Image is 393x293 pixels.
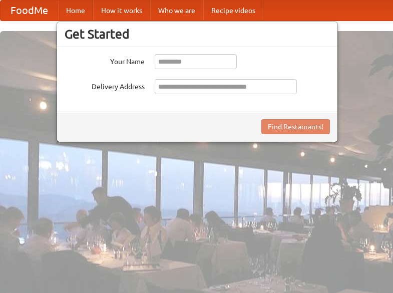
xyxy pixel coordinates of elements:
[1,1,58,21] a: FoodMe
[65,27,330,42] h3: Get Started
[65,54,145,67] label: Your Name
[93,1,150,21] a: How it works
[261,119,330,134] button: Find Restaurants!
[58,1,93,21] a: Home
[150,1,203,21] a: Who we are
[203,1,263,21] a: Recipe videos
[65,79,145,92] label: Delivery Address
